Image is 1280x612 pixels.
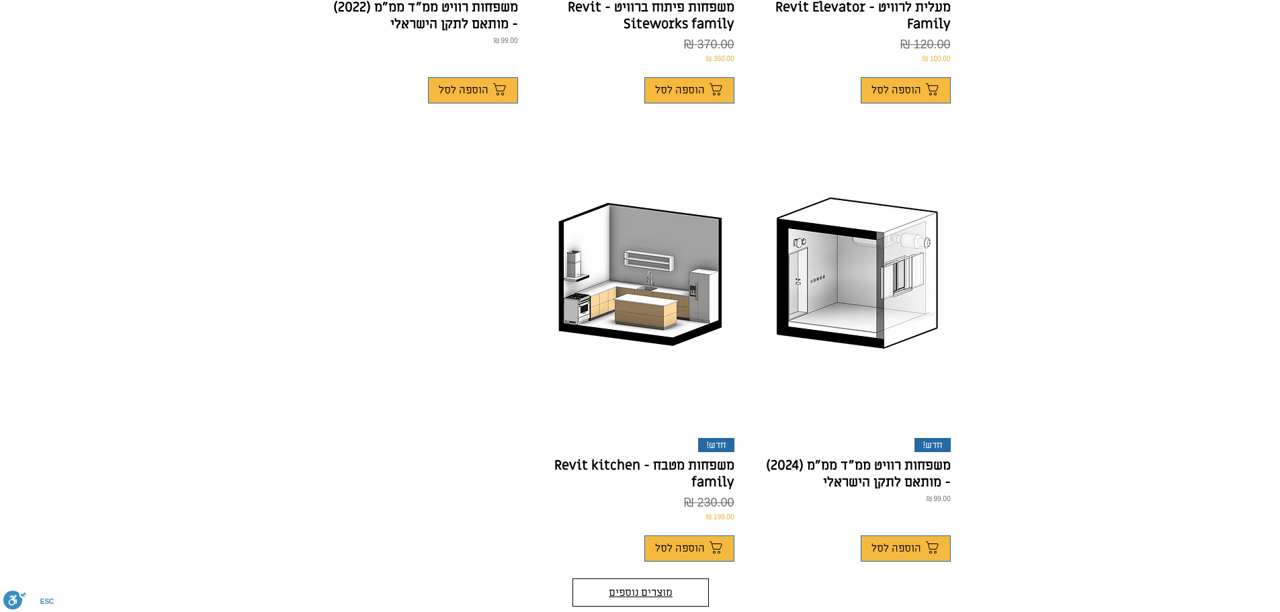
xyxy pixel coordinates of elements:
[684,36,734,54] span: 370.00 ₪
[572,578,709,607] button: מוצרים נוספים
[655,85,705,95] span: הוספה לסל
[914,438,951,452] div: חדש!
[439,85,488,95] span: הוספה לסל
[927,494,951,504] span: 99.00 ₪
[706,512,734,522] span: 199.00 ₪
[494,36,518,46] span: 99.00 ₪
[548,117,734,428] a: revit kitchen family
[861,535,951,562] button: הוספה לסל
[548,457,734,491] p: משפחות מטבח - Revit kitchen family
[548,117,734,562] div: משפחות מטבח - Revit kitchen family. חדש! gallery
[644,77,734,103] button: הוספה לסל
[684,494,734,512] span: 230.00 ₪
[764,457,951,491] p: משפחות רוויט ממ"ד ממ"מ (2024) - מותאם לתקן הישראלי
[900,36,950,54] span: 120.00 ₪
[764,438,951,527] a: חדש! משפחות רוויט ממ"ד ממ"מ (2024) - מותאם לתקן הישראלי99.00 ₪
[706,54,734,64] span: 350.00 ₪
[655,543,705,554] span: הוספה לסל
[923,54,950,64] span: 100.00 ₪
[764,117,951,562] div: משפחות רוויט ממ"ד ממ"מ (2024) - מותאם לתקן הישראלי. חדש! gallery
[548,438,734,527] a: חדש! משפחות מטבח - Revit kitchen family230.00 ₪199.00 ₪
[871,85,921,95] span: הוספה לסל
[871,543,921,554] span: הוספה לסל
[644,535,734,562] button: הוספה לסל
[698,438,734,452] div: חדש!
[428,77,518,103] button: הוספה לסל
[861,77,951,103] button: הוספה לסל
[764,117,951,428] a: משפחות רוויט ממד תיבת נח לפי התקן הישראלי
